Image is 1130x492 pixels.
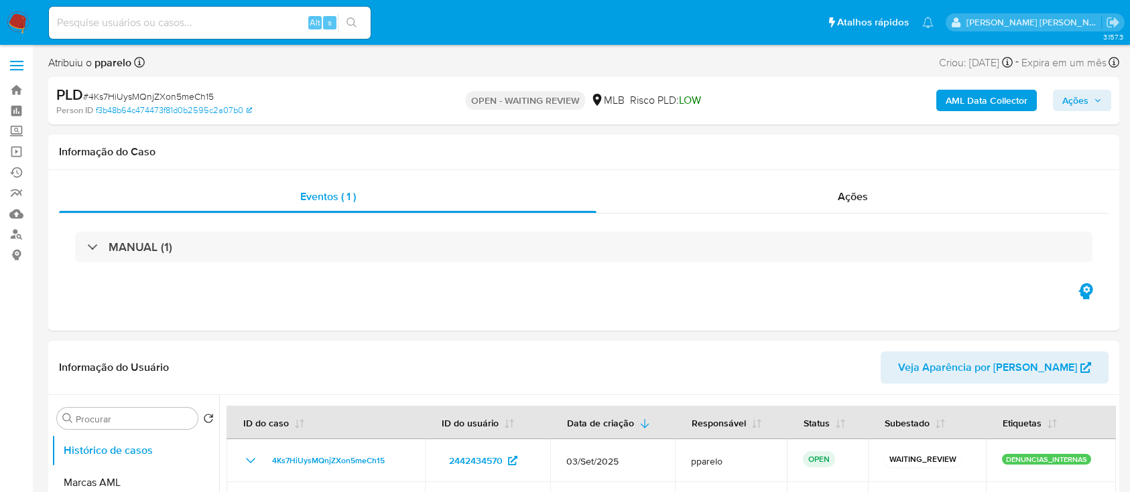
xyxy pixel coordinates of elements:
[838,189,868,204] span: Ações
[936,90,1037,111] button: AML Data Collector
[898,351,1077,384] span: Veja Aparência por [PERSON_NAME]
[83,90,214,103] span: # 4Ks7HiUysMQnjZXon5meCh15
[96,104,252,116] a: f3b48b64c474473f81d0b2595c2a07b0
[310,16,320,29] span: Alt
[1015,54,1019,72] span: -
[109,240,172,254] h3: MANUAL (1)
[837,15,909,29] span: Atalhos rápidos
[75,232,1092,262] div: MANUAL (1)
[59,145,1109,159] h1: Informação do Caso
[56,104,93,116] b: Person ID
[300,189,356,204] span: Eventos ( 1 )
[62,413,73,424] button: Procurar
[1106,15,1120,29] a: Sair
[338,13,365,32] button: search-icon
[203,413,214,428] button: Retornar ao pedido padrão
[48,56,131,70] span: Atribuiu o
[328,16,332,29] span: s
[52,434,219,467] button: Histórico de casos
[1021,56,1107,70] span: Expira em um mês
[56,84,83,105] b: PLD
[679,92,701,108] span: LOW
[466,91,585,110] p: OPEN - WAITING REVIEW
[59,361,169,374] h1: Informação do Usuário
[939,54,1013,72] div: Criou: [DATE]
[49,14,371,31] input: Pesquise usuários ou casos...
[966,16,1102,29] p: alessandra.barbosa@mercadopago.com
[922,17,934,28] a: Notificações
[590,93,625,108] div: MLB
[630,93,701,108] span: Risco PLD:
[1062,90,1088,111] span: Ações
[92,55,131,70] b: pparelo
[1053,90,1111,111] button: Ações
[946,90,1027,111] b: AML Data Collector
[76,413,192,425] input: Procurar
[881,351,1109,384] button: Veja Aparência por [PERSON_NAME]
